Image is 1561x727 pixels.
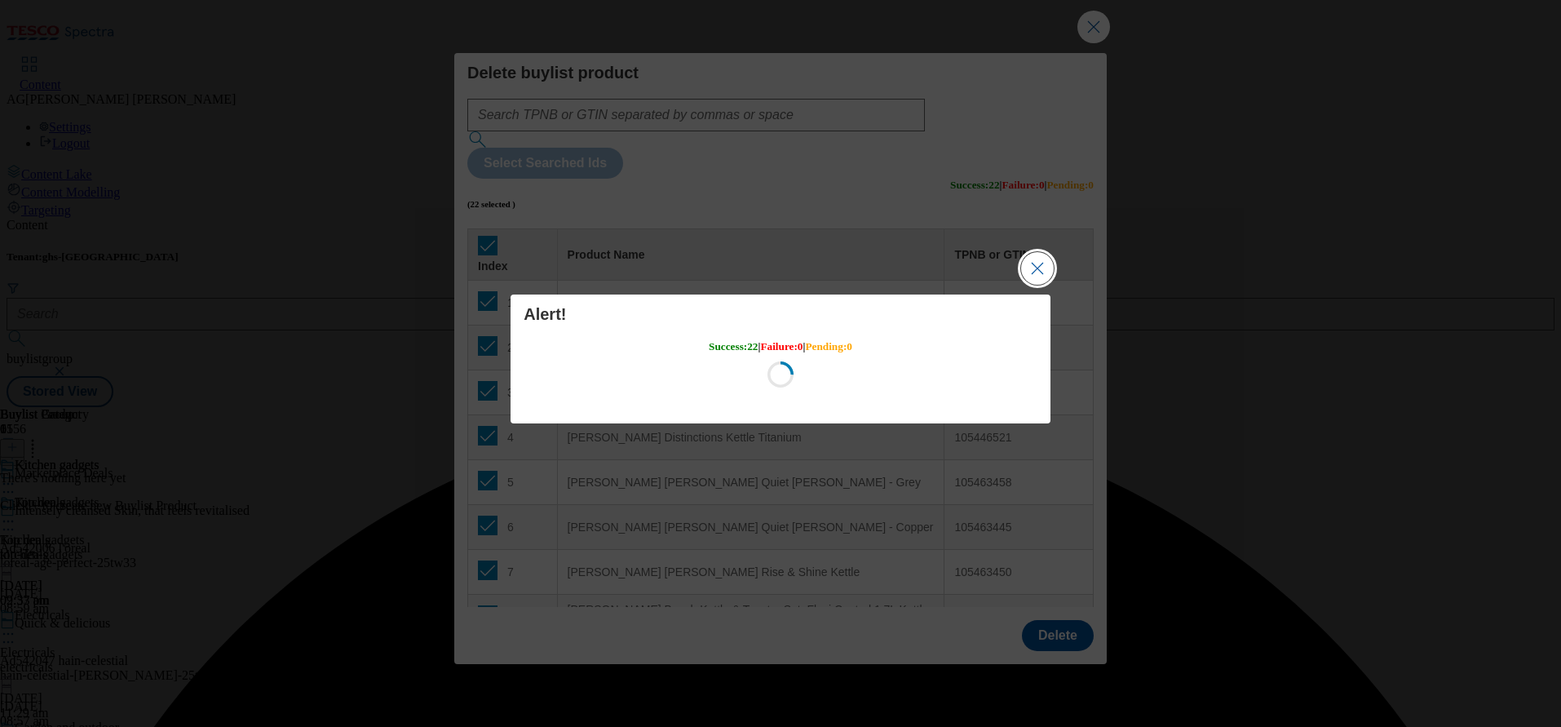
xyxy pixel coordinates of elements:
div: Modal [511,295,1050,423]
h5: | | [709,340,852,353]
span: Success : 22 [709,340,758,352]
span: Pending : 0 [805,340,852,352]
span: Failure : 0 [760,340,803,352]
h4: Alert! [524,304,1037,324]
button: Close Modal [1021,252,1054,285]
